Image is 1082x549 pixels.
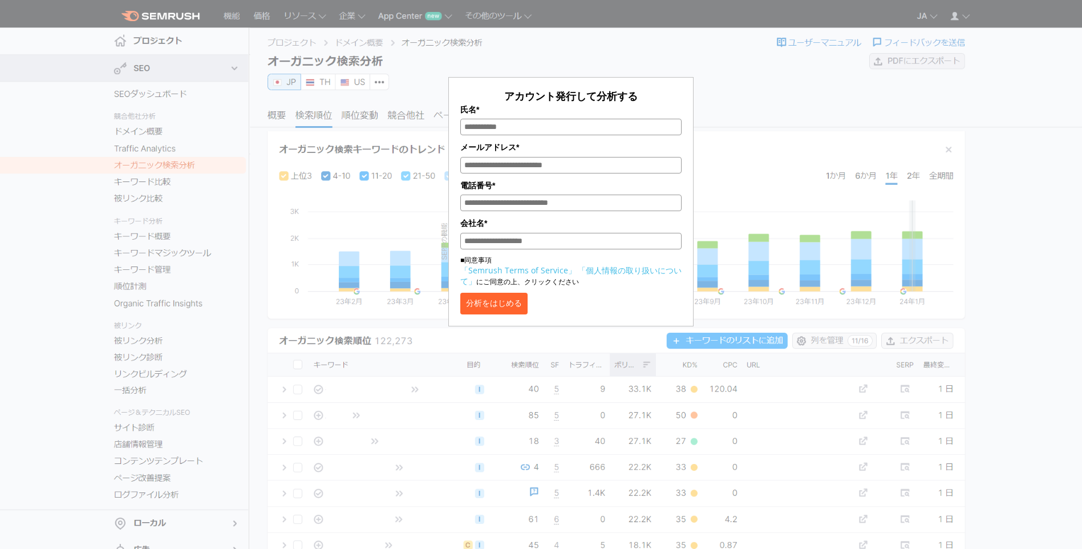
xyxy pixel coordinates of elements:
span: アカウント発行して分析する [504,89,638,103]
label: メールアドレス* [460,141,682,154]
label: 電話番号* [460,179,682,192]
a: 「Semrush Terms of Service」 [460,265,576,276]
a: 「個人情報の取り扱いについて」 [460,265,682,286]
p: ■同意事項 にご同意の上、クリックください [460,255,682,287]
button: 分析をはじめる [460,293,528,314]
